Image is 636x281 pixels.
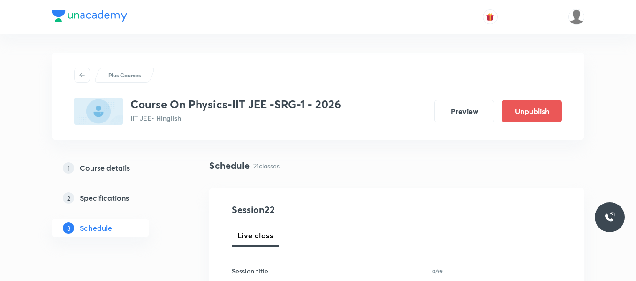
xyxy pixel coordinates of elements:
[434,100,494,122] button: Preview
[108,71,141,79] p: Plus Courses
[74,98,123,125] img: CECF0A6C-7E54-4C30-8958-5B3A6C9CC23C_plus.png
[209,159,250,173] h4: Schedule
[502,100,562,122] button: Unpublish
[604,212,615,223] img: ttu
[80,162,130,174] h5: Course details
[130,98,341,111] h3: Course On Physics-IIT JEE -SRG-1 - 2026
[52,10,127,24] a: Company Logo
[253,161,280,171] p: 21 classes
[232,203,403,217] h4: Session 22
[568,9,584,25] img: Gopal Kumar
[237,230,273,241] span: Live class
[52,159,179,177] a: 1Course details
[80,192,129,204] h5: Specifications
[63,192,74,204] p: 2
[63,222,74,234] p: 3
[232,266,268,276] h6: Session title
[52,10,127,22] img: Company Logo
[432,269,443,273] p: 0/99
[80,222,112,234] h5: Schedule
[52,189,179,207] a: 2Specifications
[486,13,494,21] img: avatar
[483,9,498,24] button: avatar
[63,162,74,174] p: 1
[130,113,341,123] p: IIT JEE • Hinglish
